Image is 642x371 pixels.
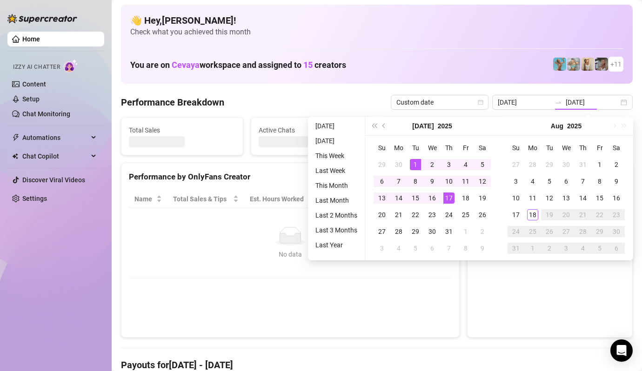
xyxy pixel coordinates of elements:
h4: Performance Breakdown [121,96,224,109]
span: Active Chats [259,125,365,135]
input: End date [566,97,619,107]
span: + 11 [610,59,622,69]
a: Settings [22,195,47,202]
a: Chat Monitoring [22,110,70,118]
span: Automations [22,130,88,145]
span: Total Sales & Tips [173,194,231,204]
span: calendar [478,99,483,105]
div: Open Intercom Messenger [610,339,633,362]
span: Cevaya [172,60,200,70]
img: Olivia [567,58,580,71]
span: Sales / Hour [327,194,367,204]
span: Izzy AI Chatter [13,63,60,72]
div: No data [138,249,442,259]
div: Performance by OnlyFans Creator [129,171,452,183]
span: Messages Sent [388,125,495,135]
a: Setup [22,95,40,103]
span: Check what you achieved this month [130,27,623,37]
h4: 👋 Hey, [PERSON_NAME] ! [130,14,623,27]
a: Content [22,80,46,88]
img: Chat Copilot [12,153,18,159]
div: Est. Hours Worked [250,194,308,204]
span: Name [134,194,154,204]
img: AI Chatter [64,59,78,73]
a: Home [22,35,40,43]
th: Sales / Hour [321,190,380,208]
input: Start date [498,97,551,107]
span: Chat Copilot [22,149,88,164]
h1: You are on workspace and assigned to creators [130,60,346,70]
a: Discover Viral Videos [22,176,85,184]
th: Total Sales & Tips [167,190,244,208]
span: swap-right [555,99,562,106]
th: Name [129,190,167,208]
img: logo-BBDzfeDw.svg [7,14,77,23]
img: Dominis [553,58,566,71]
div: Sales by OnlyFans Creator [475,171,625,183]
span: thunderbolt [12,134,20,141]
span: Total Sales [129,125,235,135]
span: 15 [303,60,313,70]
span: Chat Conversion [386,194,439,204]
th: Chat Conversion [380,190,452,208]
img: Natalia [595,58,608,71]
span: Custom date [396,95,483,109]
span: to [555,99,562,106]
img: Megan [581,58,594,71]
